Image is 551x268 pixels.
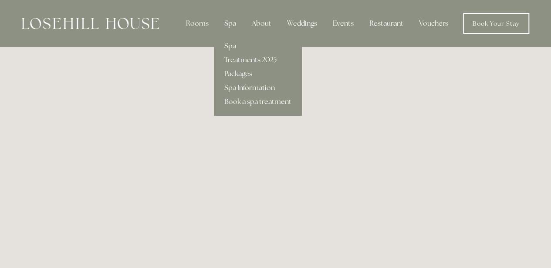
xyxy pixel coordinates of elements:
[214,95,302,109] a: Book a spa treatment
[362,15,410,32] div: Restaurant
[179,15,216,32] div: Rooms
[326,15,361,32] div: Events
[463,13,529,34] a: Book Your Stay
[214,67,302,81] a: Packages
[280,15,324,32] div: Weddings
[214,81,302,95] a: Spa Information
[214,39,302,53] a: Spa
[214,53,302,67] a: Treatments 2025
[412,15,455,32] a: Vouchers
[245,15,278,32] div: About
[22,18,159,29] img: Losehill House
[217,15,243,32] div: Spa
